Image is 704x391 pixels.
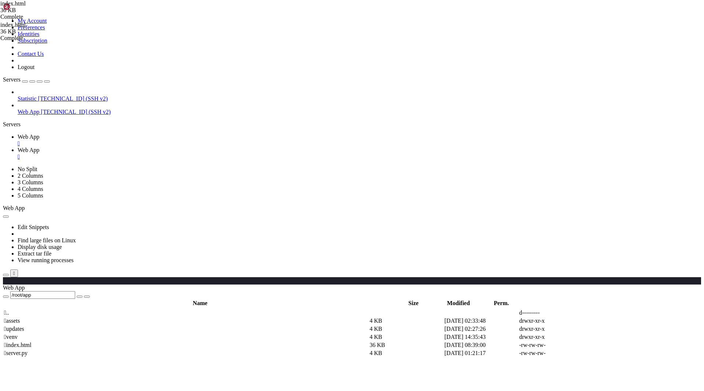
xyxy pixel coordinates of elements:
[0,35,74,41] div: Complete
[0,22,26,28] span: index.html
[0,7,74,14] div: 36 KB
[0,0,26,7] span: index.html
[0,28,74,35] div: 36 KB
[0,22,74,35] span: index.html
[0,0,74,14] span: index.html
[0,14,74,20] div: Complete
